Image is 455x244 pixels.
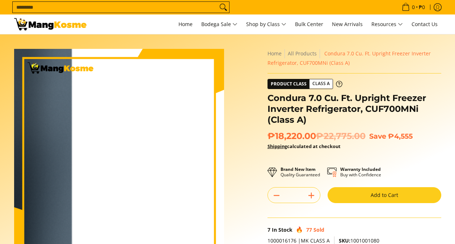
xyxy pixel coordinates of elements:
p: Quality Guaranteed [281,167,320,177]
span: • [400,3,427,11]
span: ₱4,555 [388,132,413,140]
span: 1001001080 [339,237,379,244]
a: Bodega Sale [198,14,241,34]
span: 7 [267,226,270,233]
button: Subtract [268,190,285,201]
span: 0 [411,5,416,10]
a: Shop by Class [243,14,290,34]
nav: Breadcrumbs [267,49,441,68]
p: Buy with Confidence [340,167,381,177]
span: SKU: [339,237,350,244]
span: Product Class [268,79,309,89]
span: Sold [313,226,324,233]
a: Product Class Class A [267,79,342,89]
a: All Products [288,50,317,57]
h1: Condura 7.0 Cu. Ft. Upright Freezer Inverter Refrigerator, CUF700MNi (Class A) [267,93,441,125]
span: Class A [309,79,333,88]
span: New Arrivals [332,21,363,28]
button: Search [218,2,229,13]
span: In Stock [272,226,292,233]
span: Save [369,132,386,140]
span: 1000016176 |MK CLASS A [267,237,330,244]
strong: Warranty Included [340,166,381,172]
a: Resources [368,14,406,34]
a: Contact Us [408,14,441,34]
strong: Brand New Item [281,166,316,172]
button: Add [303,190,320,201]
a: Bulk Center [291,14,327,34]
span: Bodega Sale [201,20,237,29]
span: Contact Us [412,21,438,28]
span: Condura 7.0 Cu. Ft. Upright Freezer Inverter Refrigerator, CUF700MNi (Class A) [267,50,431,66]
a: Home [175,14,196,34]
span: Home [178,21,193,28]
strong: calculated at checkout [267,143,341,150]
span: ₱0 [418,5,426,10]
del: ₱22,775.00 [316,131,366,142]
span: ₱18,220.00 [267,131,366,142]
button: Add to Cart [328,187,441,203]
span: Bulk Center [295,21,323,28]
span: 77 [306,226,312,233]
a: Home [267,50,282,57]
nav: Main Menu [94,14,441,34]
img: Condura 7.0 Cu.Ft. Upright Freezer Inverter (Class A) l Mang Kosme [14,18,87,30]
a: Shipping [267,143,287,150]
span: Resources [371,20,403,29]
span: Shop by Class [246,20,286,29]
a: New Arrivals [328,14,366,34]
